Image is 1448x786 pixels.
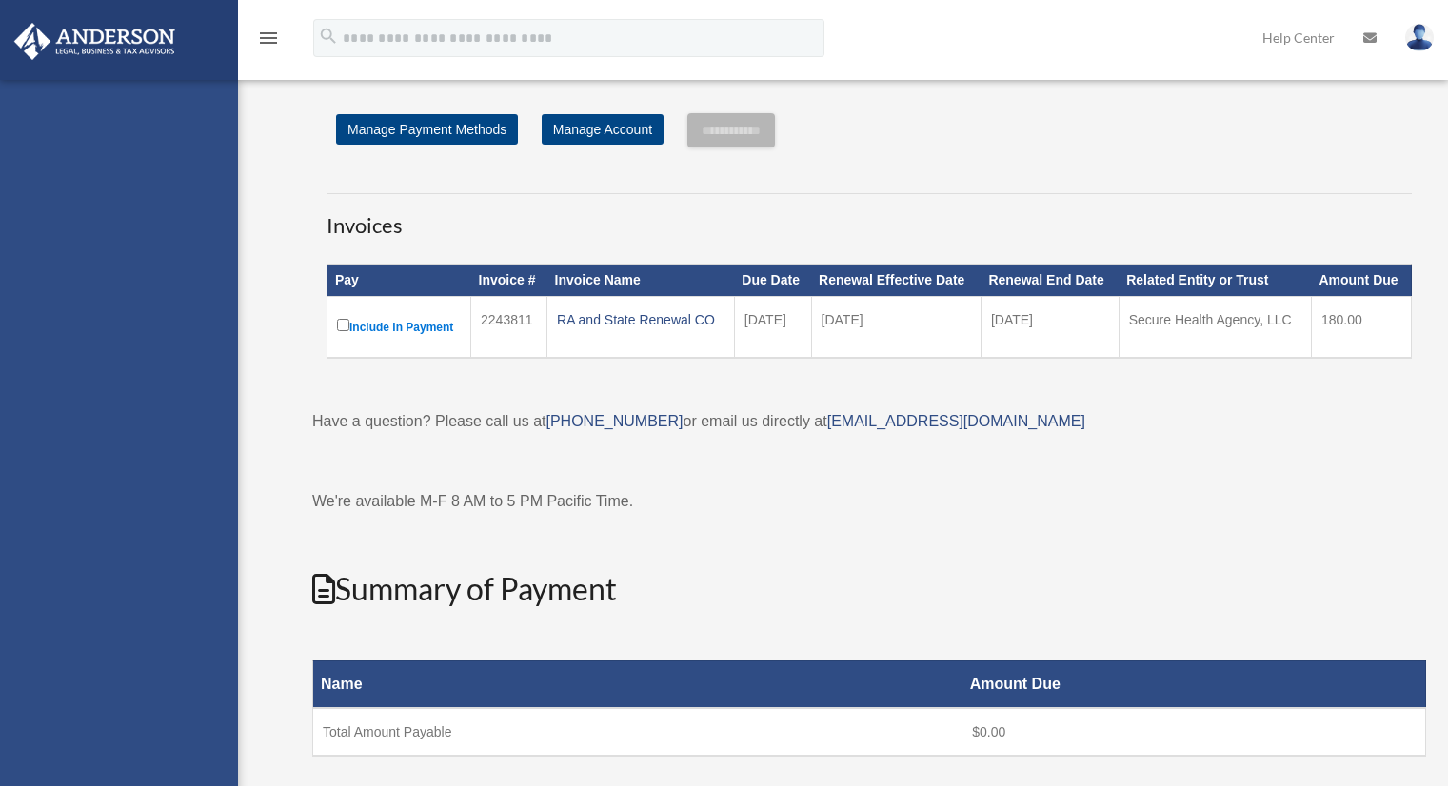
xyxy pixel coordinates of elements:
th: Pay [327,265,471,297]
td: Total Amount Payable [313,708,962,756]
img: Anderson Advisors Platinum Portal [9,23,181,60]
a: menu [257,33,280,49]
a: Manage Account [542,114,664,145]
td: $0.00 [962,708,1426,756]
p: Have a question? Please call us at or email us directly at [312,408,1426,435]
th: Renewal Effective Date [811,265,981,297]
label: Include in Payment [337,315,461,339]
th: Related Entity or Trust [1119,265,1311,297]
th: Due Date [734,265,811,297]
input: Include in Payment [337,319,349,331]
i: search [318,26,339,47]
a: [PHONE_NUMBER] [545,413,683,429]
td: [DATE] [734,296,811,358]
a: Manage Payment Methods [336,114,518,145]
div: RA and State Renewal CO [557,306,724,333]
p: We're available M-F 8 AM to 5 PM Pacific Time. [312,488,1426,515]
td: 180.00 [1311,296,1411,358]
td: [DATE] [811,296,981,358]
h2: Summary of Payment [312,568,1426,611]
a: [EMAIL_ADDRESS][DOMAIN_NAME] [827,413,1085,429]
th: Name [313,660,962,708]
th: Amount Due [962,660,1426,708]
td: 2243811 [471,296,547,358]
h3: Invoices [327,193,1412,241]
th: Invoice Name [547,265,735,297]
td: Secure Health Agency, LLC [1119,296,1311,358]
i: menu [257,27,280,49]
img: User Pic [1405,24,1434,51]
th: Amount Due [1311,265,1411,297]
th: Invoice # [471,265,547,297]
td: [DATE] [981,296,1119,358]
th: Renewal End Date [981,265,1119,297]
